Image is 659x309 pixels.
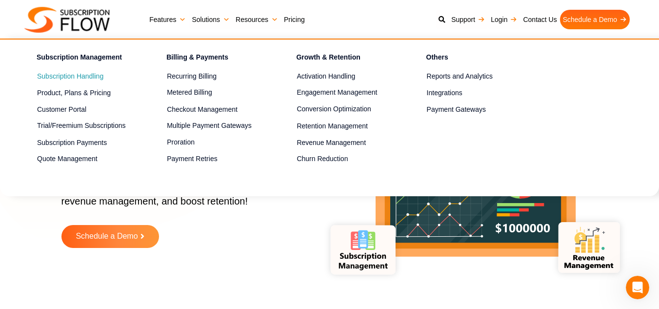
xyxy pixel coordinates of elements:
[76,232,138,241] span: Schedule a Demo
[427,87,522,99] a: Integrations
[61,225,159,248] a: Schedule a Demo
[37,52,132,66] h4: Subscription Management
[297,153,392,165] a: Churn Reduction
[24,7,110,33] img: Subscriptionflow
[37,87,132,99] a: Product, Plans & Pricing
[296,52,392,66] h4: Growth & Retention
[37,153,132,165] a: Quote Management
[297,154,348,164] span: Churn Reduction
[167,137,262,148] a: Proration
[166,52,262,66] h4: Billing & Payments
[233,10,281,29] a: Resources
[427,71,493,82] span: Reports and Analytics
[427,104,486,115] span: Payment Gateways
[37,104,86,115] span: Customer Portal
[427,103,522,115] a: Payment Gateways
[427,88,462,98] span: Integrations
[426,52,522,66] h4: Others
[560,10,630,29] a: Schedule a Demo
[626,276,649,299] iframe: Intercom live chat
[427,71,522,82] a: Reports and Analytics
[448,10,488,29] a: Support
[297,120,392,132] a: Retention Management
[297,87,392,99] a: Engagement Management
[37,120,132,132] a: Trial/Freemium Subscriptions
[167,120,262,132] a: Multiple Payment Gateways
[167,154,217,164] span: Payment Retries
[146,10,189,29] a: Features
[167,71,262,82] a: Recurring Billing
[297,138,366,148] span: Revenue Management
[297,137,392,148] a: Revenue Management
[488,10,520,29] a: Login
[37,88,111,98] span: Product, Plans & Pricing
[167,87,262,99] a: Metered Billing
[281,10,308,29] a: Pricing
[37,71,132,82] a: Subscription Handling
[167,71,217,82] span: Recurring Billing
[189,10,233,29] a: Solutions
[37,103,132,115] a: Customer Portal
[167,103,262,115] a: Checkout Management
[297,71,392,82] a: Activation Handling
[520,10,559,29] a: Contact Us
[167,153,262,165] a: Payment Retries
[37,137,132,148] a: Subscription Payments
[297,103,392,115] a: Conversion Optimization
[37,138,107,148] span: Subscription Payments
[297,121,368,131] span: Retention Management
[167,104,238,115] span: Checkout Management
